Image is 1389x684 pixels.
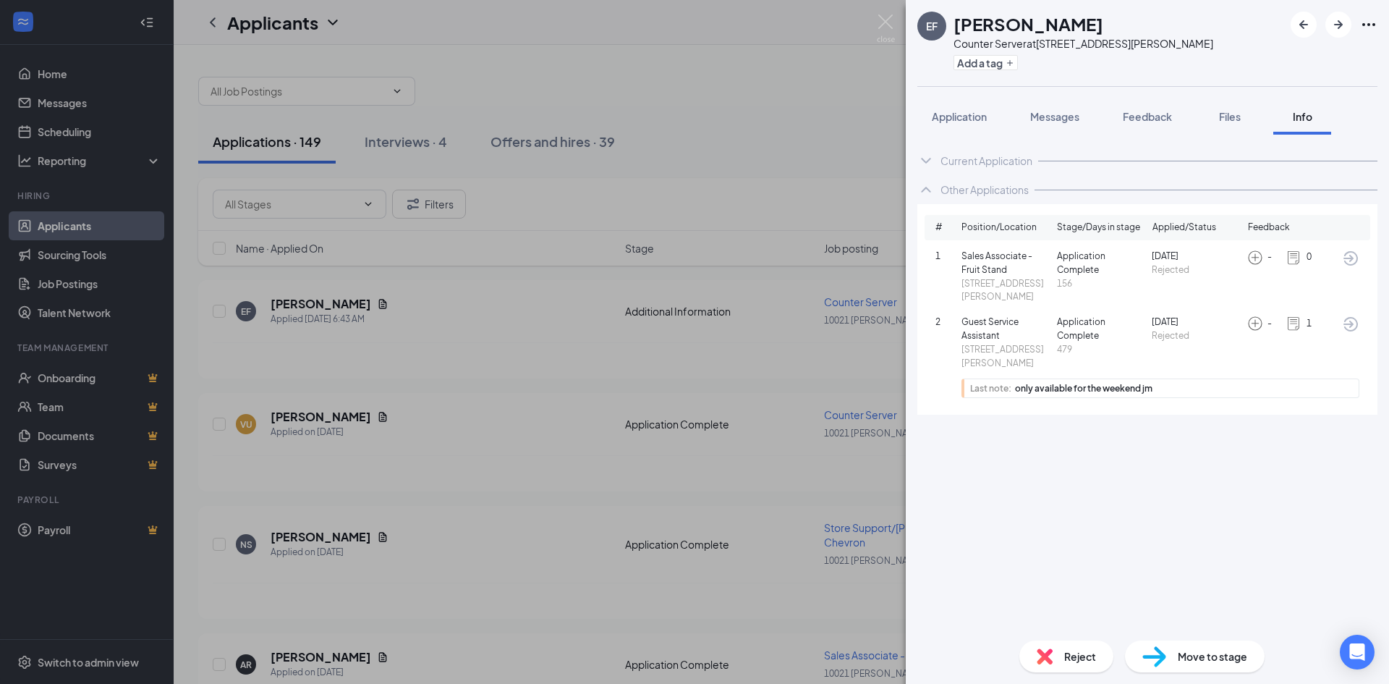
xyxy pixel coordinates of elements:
[1006,59,1014,67] svg: Plus
[1248,221,1290,235] span: Feedback
[953,12,1103,36] h1: [PERSON_NAME]
[1030,110,1079,123] span: Messages
[1307,250,1312,264] span: 0
[1015,384,1152,393] span: only available for the weekend jm
[1152,250,1241,263] span: [DATE]
[1340,635,1375,670] div: Open Intercom Messenger
[940,153,1032,168] div: Current Application
[961,343,1051,371] span: [STREET_ADDRESS][PERSON_NAME]
[1057,277,1147,291] span: 156
[940,182,1029,197] div: Other Applications
[917,181,935,198] svg: ChevronUp
[917,152,935,169] svg: ChevronDown
[1293,110,1312,123] span: Info
[1064,649,1096,664] span: Reject
[1123,110,1172,123] span: Feedback
[1342,250,1359,267] svg: ArrowCircle
[1152,263,1241,277] span: Rejected
[1267,250,1272,264] span: -
[1178,649,1247,664] span: Move to stage
[1057,343,1147,357] span: 479
[1342,316,1359,333] svg: ArrowCircle
[961,277,1051,305] span: [STREET_ADDRESS][PERSON_NAME]
[1152,329,1241,343] span: Rejected
[1360,16,1377,33] svg: Ellipses
[953,36,1213,51] div: Counter Server at [STREET_ADDRESS][PERSON_NAME]
[935,316,961,329] span: 2
[1057,250,1147,277] span: Application Complete
[1295,16,1312,33] svg: ArrowLeftNew
[932,110,987,123] span: Application
[1152,316,1241,329] span: [DATE]
[1152,221,1216,235] span: Applied/Status
[961,221,1037,235] span: Position/Location
[1219,110,1241,123] span: Files
[1325,12,1351,38] button: ArrowRight
[935,250,961,263] span: 1
[1307,317,1312,331] span: 1
[953,55,1018,70] button: PlusAdd a tag
[1267,317,1272,331] span: -
[1330,16,1347,33] svg: ArrowRight
[1057,221,1140,235] span: Stage/Days in stage
[1291,12,1317,38] button: ArrowLeftNew
[926,19,938,33] div: EF
[935,221,961,235] span: #
[1057,316,1147,343] span: Application Complete
[961,250,1051,277] span: Sales Associate - Fruit Stand
[970,384,1011,393] span: Last note:
[961,316,1051,343] span: Guest Service Assistant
